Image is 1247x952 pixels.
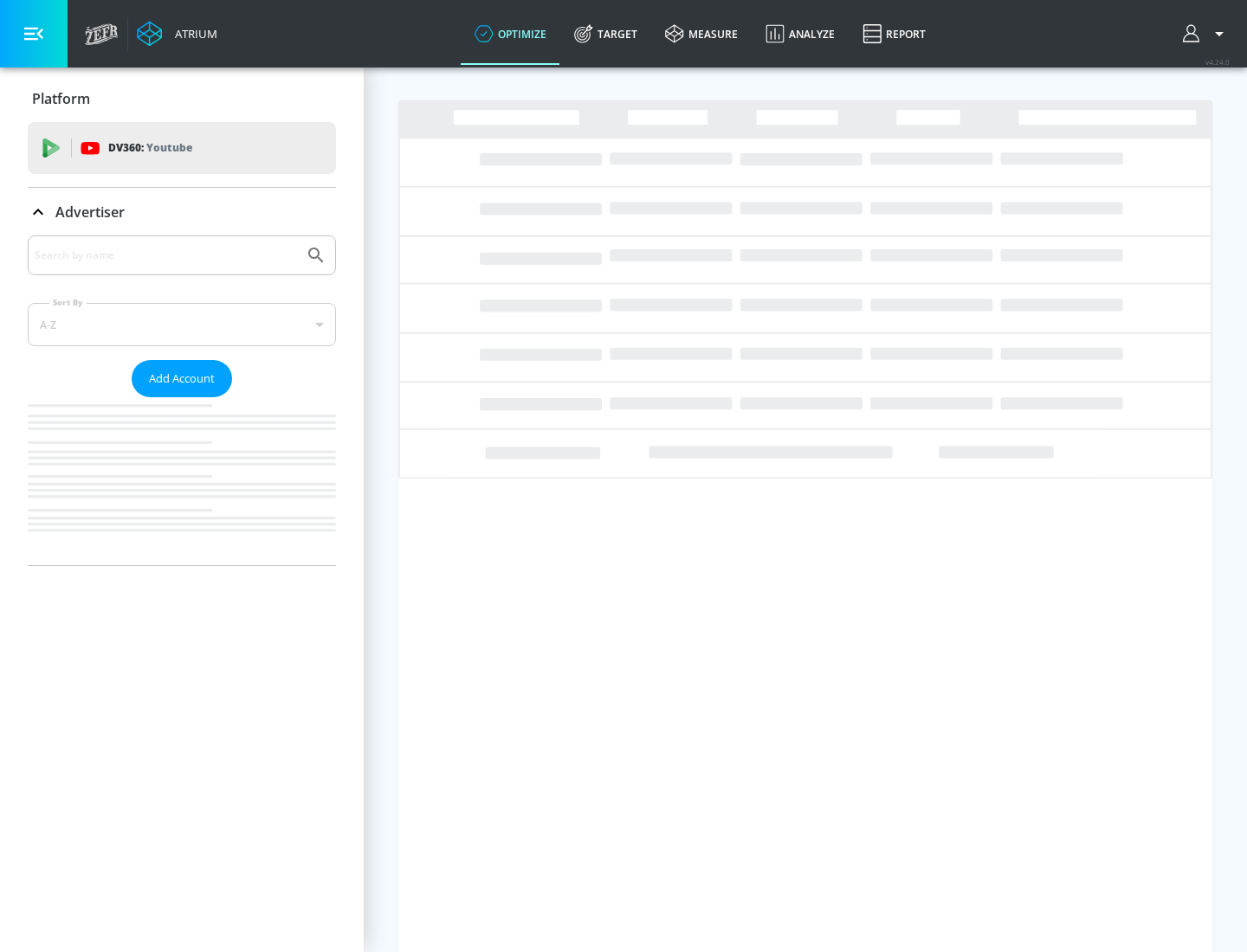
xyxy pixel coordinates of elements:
div: Advertiser [28,235,336,565]
div: A-Z [28,303,336,346]
span: v 4.24.0 [1205,57,1230,67]
div: DV360: Youtube [28,122,336,174]
p: DV360: [108,138,192,158]
label: Sort By [49,297,87,308]
p: Youtube [146,138,192,157]
input: Search by name [35,244,297,267]
a: measure [651,3,752,65]
button: Add Account [132,360,232,397]
nav: list of Advertiser [28,397,336,565]
span: Add Account [149,369,215,389]
div: Atrium [168,26,217,42]
p: Platform [32,89,90,108]
a: Analyze [752,3,849,65]
p: Advertiser [55,203,125,222]
div: Platform [28,74,336,123]
a: optimize [461,3,560,65]
a: Target [560,3,651,65]
a: Atrium [137,21,217,47]
div: Advertiser [28,188,336,236]
a: Report [849,3,940,65]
